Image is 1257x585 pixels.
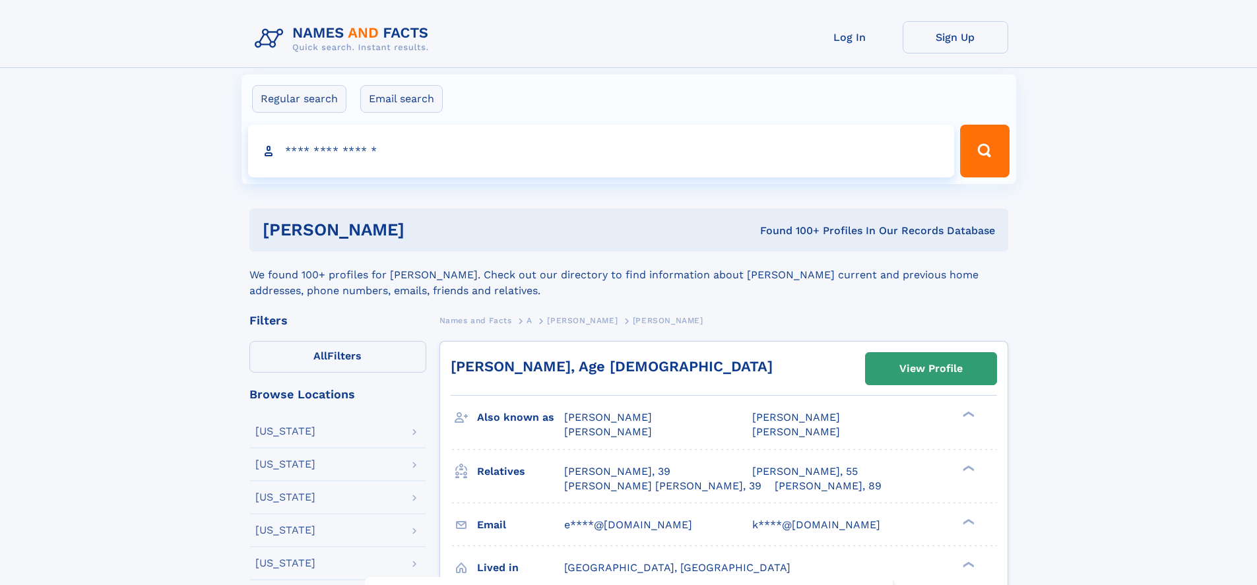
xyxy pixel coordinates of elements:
[960,125,1009,177] button: Search Button
[752,464,858,479] a: [PERSON_NAME], 55
[477,460,564,483] h3: Relatives
[252,85,346,113] label: Regular search
[249,251,1008,299] div: We found 100+ profiles for [PERSON_NAME]. Check out our directory to find information about [PERS...
[255,492,315,503] div: [US_STATE]
[255,525,315,536] div: [US_STATE]
[313,350,327,362] span: All
[866,353,996,385] a: View Profile
[633,316,703,325] span: [PERSON_NAME]
[527,316,532,325] span: A
[564,411,652,423] span: [PERSON_NAME]
[564,479,761,493] a: [PERSON_NAME] [PERSON_NAME], 39
[547,312,618,328] a: [PERSON_NAME]
[255,558,315,569] div: [US_STATE]
[547,316,618,325] span: [PERSON_NAME]
[451,358,773,375] a: [PERSON_NAME], Age [DEMOGRAPHIC_DATA]
[477,514,564,536] h3: Email
[248,125,955,177] input: search input
[249,388,426,400] div: Browse Locations
[477,557,564,579] h3: Lived in
[360,85,443,113] label: Email search
[959,517,975,526] div: ❯
[903,21,1008,53] a: Sign Up
[959,410,975,419] div: ❯
[775,479,882,493] a: [PERSON_NAME], 89
[564,561,790,574] span: [GEOGRAPHIC_DATA], [GEOGRAPHIC_DATA]
[249,341,426,373] label: Filters
[582,224,995,238] div: Found 100+ Profiles In Our Records Database
[752,411,840,423] span: [PERSON_NAME]
[249,315,426,326] div: Filters
[899,354,963,384] div: View Profile
[477,406,564,429] h3: Also known as
[255,459,315,470] div: [US_STATE]
[564,464,670,479] a: [PERSON_NAME], 39
[439,312,512,328] a: Names and Facts
[959,464,975,472] div: ❯
[797,21,903,53] a: Log In
[255,426,315,437] div: [US_STATE]
[752,425,840,438] span: [PERSON_NAME]
[263,222,583,238] h1: [PERSON_NAME]
[959,560,975,569] div: ❯
[527,312,532,328] a: A
[564,425,652,438] span: [PERSON_NAME]
[249,21,439,57] img: Logo Names and Facts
